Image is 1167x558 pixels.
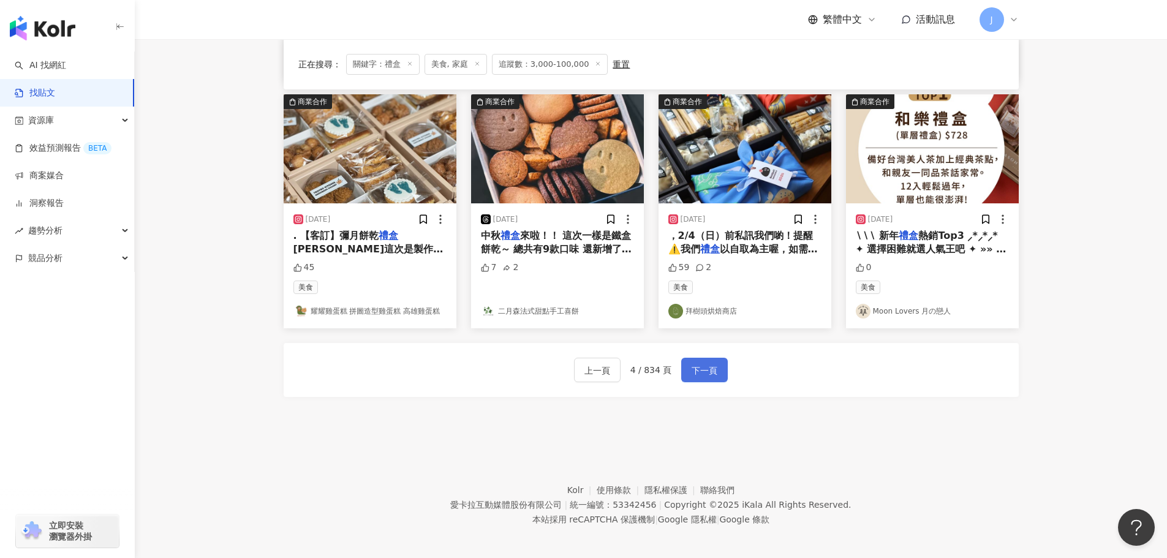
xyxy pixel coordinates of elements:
span: | [659,500,662,510]
button: 商業合作 [471,94,644,203]
span: 美食 [668,281,693,294]
button: 商業合作 [284,94,456,203]
a: Google 隱私權 [658,515,717,524]
span: 活動訊息 [916,13,955,25]
img: KOL Avatar [481,304,496,319]
span: 來啦！！ 這次一樣是鐵盒餅乾～ 總共有9款口味 還新增了兩位新成員 香菜餅乾跟泰式奶茶👏🏻👏🏻 這次鐵盒一樣很厲害 這幾天就會上架囉 敬請期待❤️❤️ #手工餅乾 #中秋 [481,230,632,310]
span: 本站採用 reCAPTCHA 保護機制 [532,512,769,527]
mark: 禮盒 [500,230,520,241]
span: . 【客訂】彌月餅乾 [293,230,379,241]
div: [DATE] [681,214,706,225]
span: | [655,515,658,524]
div: [DATE] [493,214,518,225]
a: iKala [742,500,763,510]
a: chrome extension立即安裝 瀏覽器外掛 [16,515,119,548]
mark: 禮盒 [379,230,398,241]
div: 統一編號：53342456 [570,500,656,510]
a: 使用條款 [597,485,644,495]
div: [DATE] [306,214,331,225]
a: KOL Avatar拜樹頭烘焙商店 [668,304,821,319]
span: 正在搜尋 ： [298,59,341,69]
div: 商業合作 [673,96,702,108]
img: chrome extension [20,521,43,541]
span: 4 / 834 頁 [630,365,672,375]
div: Copyright © 2025 All Rights Reserved. [664,500,851,510]
div: 0 [856,262,872,274]
span: 美食 [293,281,318,294]
a: 商案媒合 [15,170,64,182]
span: 上一頁 [584,363,610,378]
span: 關鍵字：禮盒 [346,54,420,75]
img: post-image [659,94,831,203]
div: 7 [481,262,497,274]
iframe: Help Scout Beacon - Open [1118,509,1155,546]
span: rise [15,227,23,235]
img: post-image [471,94,644,203]
div: 2 [502,262,518,274]
a: KOL AvatarMoon Lovers 月の戀人 [856,304,1009,319]
span: 中秋 [481,230,500,241]
button: 上一頁 [574,358,621,382]
span: J [990,13,992,26]
a: 聯絡我們 [700,485,735,495]
div: 重置 [613,59,630,69]
span: 熱銷Top3 ⸝*⸝*⸝* ✦ 選擇困難就選人氣王吧 ✦ »» 點擊自介連結了解 ​ ╭ 送對 [856,230,1006,269]
div: 45 [293,262,315,274]
a: 找貼文 [15,87,55,99]
button: 商業合作 [659,94,831,203]
div: 2 [695,262,711,274]
div: 59 [668,262,690,274]
span: ，2/4（日）前私訊我們喲！提醒⚠️我們 [668,230,813,255]
a: Google 條款 [719,515,769,524]
span: 趨勢分析 [28,217,62,244]
span: [PERSON_NAME]這次是製作好朋友的[PERSON_NAME] [293,243,444,268]
a: 效益預測報告BETA [15,142,111,154]
img: KOL Avatar [668,304,683,319]
mark: 禮盒 [899,230,918,241]
span: 以自取為主喔，如需寄送需額外負擔運費 [668,243,818,268]
span: ∖∖∖ 新年 [856,230,899,241]
span: | [564,500,567,510]
img: post-image [284,94,456,203]
a: 隱私權保護 [644,485,701,495]
span: | [717,515,720,524]
img: KOL Avatar [856,304,871,319]
span: 下一頁 [692,363,717,378]
div: 商業合作 [860,96,889,108]
a: KOL Avatar二月森法式甜點手工喜餅 [481,304,634,319]
span: 追蹤數：3,000-100,000 [492,54,608,75]
span: 立即安裝 瀏覽器外掛 [49,520,92,542]
button: 商業合作 [846,94,1019,203]
img: KOL Avatar [293,304,308,319]
a: 洞察報告 [15,197,64,209]
a: searchAI 找網紅 [15,59,66,72]
div: 愛卡拉互動媒體股份有限公司 [450,500,562,510]
a: Kolr [567,485,597,495]
div: 商業合作 [298,96,327,108]
div: 商業合作 [485,96,515,108]
mark: 禮盒 [700,243,720,255]
div: [DATE] [868,214,893,225]
span: 競品分析 [28,244,62,272]
span: 繁體中文 [823,13,862,26]
img: post-image [846,94,1019,203]
span: 資源庫 [28,107,54,134]
img: logo [10,16,75,40]
span: 美食 [856,281,880,294]
a: KOL Avatar耀耀雞蛋糕 拼圖造型雞蛋糕 高雄雞蛋糕 [293,304,447,319]
span: 美食, 家庭 [425,54,487,75]
button: 下一頁 [681,358,728,382]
